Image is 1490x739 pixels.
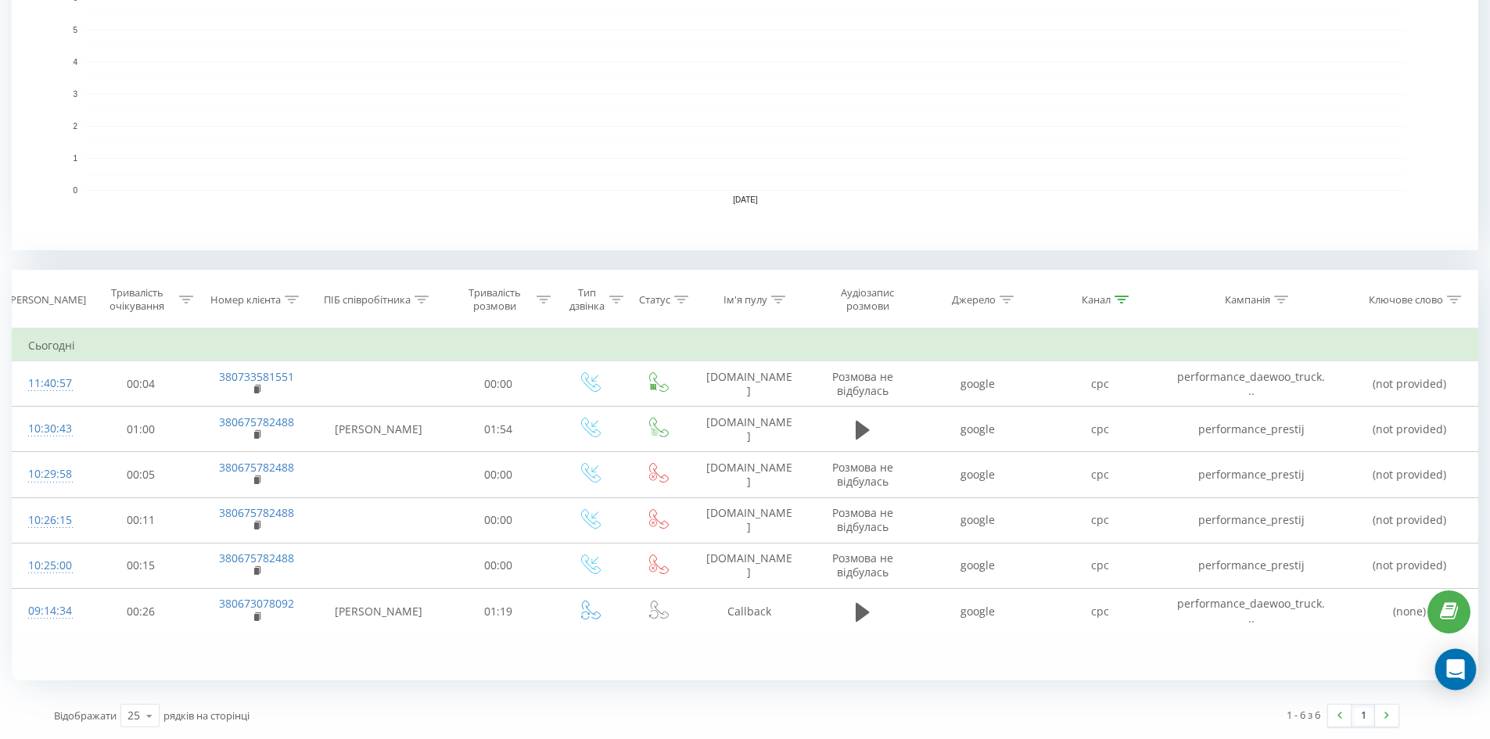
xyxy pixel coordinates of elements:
div: Номер клієнта [210,293,281,307]
td: cpc [1039,452,1161,497]
td: (not provided) [1341,543,1477,588]
span: Розмова не відбулась [832,551,893,579]
td: performance_prestij [1161,452,1341,497]
td: performance_prestij [1161,497,1341,543]
td: 00:26 [84,589,198,634]
td: [PERSON_NAME] [315,407,442,452]
text: 3 [73,90,77,99]
td: cpc [1039,589,1161,634]
td: [PERSON_NAME] [315,589,442,634]
span: Розмова не відбулась [832,505,893,534]
div: Канал [1082,293,1111,307]
a: 380675782488 [219,414,294,429]
td: cpc [1039,497,1161,543]
td: 00:11 [84,497,198,543]
td: 00:04 [84,361,198,407]
td: 00:00 [442,361,555,407]
text: 2 [73,122,77,131]
td: 00:00 [442,543,555,588]
div: Тип дзвінка [569,286,605,313]
td: (none) [1341,589,1477,634]
td: [DOMAIN_NAME] [691,497,808,543]
a: 1 [1352,705,1375,726]
div: [PERSON_NAME] [7,293,86,307]
div: ПІБ співробітника [324,293,411,307]
div: 25 [127,708,140,723]
td: 00:00 [442,452,555,497]
span: performance_daewoo_truck... [1177,596,1325,625]
td: google [917,407,1039,452]
a: 380675782488 [219,505,294,520]
span: performance_daewoo_truck... [1177,369,1325,398]
td: google [917,497,1039,543]
td: 00:05 [84,452,198,497]
div: Open Intercom Messenger [1435,649,1477,691]
td: 01:54 [442,407,555,452]
text: [DATE] [733,196,758,204]
div: Ключове слово [1369,293,1443,307]
text: 0 [73,186,77,195]
a: 380675782488 [219,551,294,565]
text: 4 [73,58,77,66]
td: cpc [1039,407,1161,452]
div: 10:26:15 [28,505,69,536]
span: Розмова не відбулась [832,369,893,398]
td: google [917,589,1039,634]
div: Джерело [952,293,996,307]
td: Callback [691,589,808,634]
td: (not provided) [1341,407,1477,452]
div: 10:25:00 [28,551,69,581]
div: Тривалість очікування [99,286,176,313]
td: 00:00 [442,497,555,543]
td: performance_prestij [1161,543,1341,588]
td: 01:19 [442,589,555,634]
td: (not provided) [1341,452,1477,497]
td: [DOMAIN_NAME] [691,407,808,452]
td: (not provided) [1341,361,1477,407]
td: performance_prestij [1161,407,1341,452]
a: 380675782488 [219,460,294,475]
div: 10:30:43 [28,414,69,444]
td: 01:00 [84,407,198,452]
td: google [917,452,1039,497]
span: Розмова не відбулась [832,460,893,489]
td: [DOMAIN_NAME] [691,452,808,497]
div: Тривалість розмови [456,286,533,313]
div: 10:29:58 [28,459,69,490]
div: Статус [639,293,670,307]
td: 00:15 [84,543,198,588]
text: 5 [73,26,77,34]
td: [DOMAIN_NAME] [691,543,808,588]
text: 1 [73,154,77,163]
span: Відображати [54,709,117,723]
div: 1 - 6 з 6 [1287,707,1320,723]
td: (not provided) [1341,497,1477,543]
td: google [917,361,1039,407]
td: cpc [1039,543,1161,588]
div: 11:40:57 [28,368,69,399]
div: 09:14:34 [28,596,69,626]
td: Сьогодні [13,330,1478,361]
td: [DOMAIN_NAME] [691,361,808,407]
span: рядків на сторінці [163,709,250,723]
div: Аудіозапис розмови [822,286,913,313]
td: google [917,543,1039,588]
a: 380733581551 [219,369,294,384]
div: Кампанія [1225,293,1270,307]
div: Ім'я пулу [723,293,767,307]
a: 380673078092 [219,596,294,611]
td: cpc [1039,361,1161,407]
